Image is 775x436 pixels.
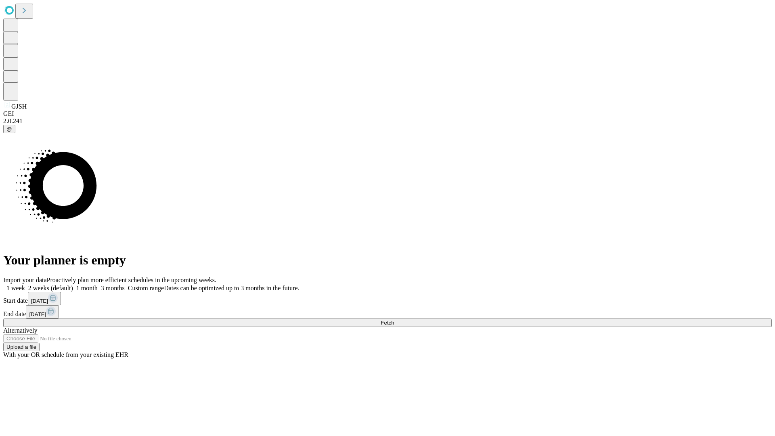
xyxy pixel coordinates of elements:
div: GEI [3,110,772,117]
button: @ [3,125,15,133]
span: 1 week [6,285,25,291]
span: 1 month [76,285,98,291]
span: 3 months [101,285,125,291]
span: Import your data [3,277,47,283]
h1: Your planner is empty [3,253,772,268]
div: 2.0.241 [3,117,772,125]
span: Proactively plan more efficient schedules in the upcoming weeks. [47,277,216,283]
span: Fetch [381,320,394,326]
span: [DATE] [31,298,48,304]
span: GJSH [11,103,27,110]
span: [DATE] [29,311,46,317]
span: With your OR schedule from your existing EHR [3,351,128,358]
span: Custom range [128,285,164,291]
span: Alternatively [3,327,37,334]
span: @ [6,126,12,132]
button: Upload a file [3,343,40,351]
button: [DATE] [26,305,59,319]
button: Fetch [3,319,772,327]
span: Dates can be optimized up to 3 months in the future. [164,285,299,291]
button: [DATE] [28,292,61,305]
div: Start date [3,292,772,305]
span: 2 weeks (default) [28,285,73,291]
div: End date [3,305,772,319]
